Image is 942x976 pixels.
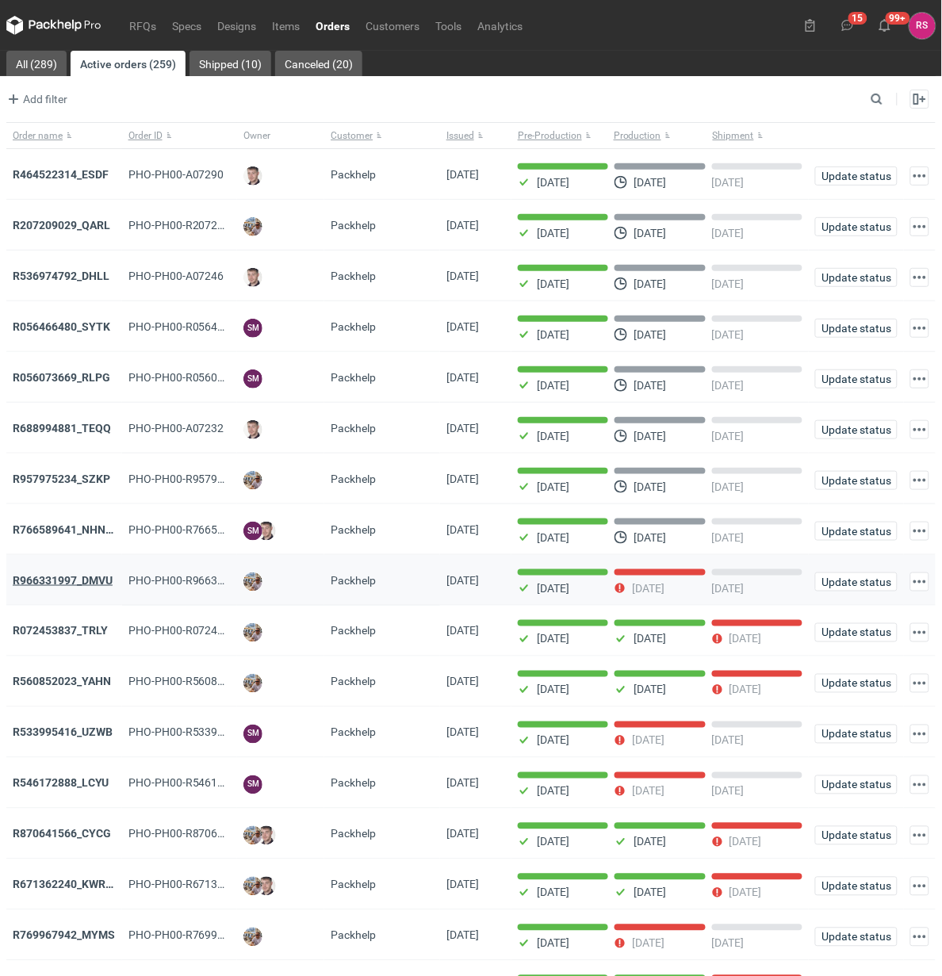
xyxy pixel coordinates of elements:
span: Packhelp [331,422,376,434]
button: Actions [910,268,929,287]
button: Order name [6,123,122,148]
a: Designs [209,16,264,35]
span: PHO-PH00-R957975234_SZKP [128,473,281,485]
a: R966331997_DMVU [13,574,113,587]
span: Packhelp [331,523,376,536]
button: Update status [815,217,898,236]
button: Order ID [122,123,238,148]
button: Update status [815,928,898,947]
p: [DATE] [632,582,664,595]
p: [DATE] [712,734,745,747]
span: Production [614,129,661,142]
strong: R769967942_MYMS [13,929,115,942]
p: [DATE] [712,430,745,442]
span: Packhelp [331,777,376,790]
span: 17/09/2025 [446,371,479,384]
button: 15 [835,13,860,38]
p: [DATE] [537,785,569,798]
a: RFQs [121,16,164,35]
span: 17/09/2025 [446,320,479,333]
a: Active orders (259) [71,51,186,76]
span: PHO-PH00-R870641566_CYCG [128,828,283,840]
a: Tools [427,16,469,35]
button: Pre-Production [511,123,611,148]
p: [DATE] [712,531,745,544]
button: Actions [910,420,929,439]
p: [DATE] [537,277,569,290]
span: 03/09/2025 [446,625,479,637]
a: R464522314_ESDF [13,168,109,181]
button: Actions [910,775,929,794]
span: Packhelp [331,270,376,282]
span: Update status [822,678,890,689]
img: Maciej Sikora [243,268,262,287]
img: Michał Palasek [243,826,262,845]
figcaption: SM [243,319,262,338]
span: Packhelp [331,625,376,637]
p: [DATE] [634,379,666,392]
span: PHO-PH00-R671362240_KWRA_QIOQ_ZFHA [128,878,350,891]
a: R671362240_KWRA_QIOQ_ZFHA [13,878,178,891]
button: Actions [910,166,929,186]
button: Shipment [710,123,809,148]
p: [DATE] [537,683,569,696]
strong: R207209029_QARL [13,219,110,232]
a: Specs [164,16,209,35]
button: Add filter [3,90,68,109]
a: R870641566_CYCG [13,828,111,840]
strong: R957975234_SZKP [13,473,110,485]
figcaption: SM [243,725,262,744]
span: PHO-PH00-R966331997_DMVU [128,574,285,587]
button: Update status [815,369,898,388]
a: R560852023_YAHN [13,676,111,688]
a: R056466480_SYTK [13,320,110,333]
span: Add filter [4,90,67,109]
span: Packhelp [331,219,376,232]
span: PHO-PH00-R533995416_UZWB [128,726,285,739]
button: Issued [440,123,511,148]
p: [DATE] [729,683,762,696]
span: 04/09/2025 [446,574,479,587]
a: All (289) [6,51,67,76]
p: [DATE] [537,176,569,189]
p: [DATE] [712,176,745,189]
button: Actions [910,928,929,947]
button: RS [909,13,936,39]
img: Michał Palasek [243,623,262,642]
p: [DATE] [634,328,666,341]
img: Michał Palasek [243,877,262,896]
p: [DATE] [537,937,569,950]
svg: Packhelp Pro [6,16,101,35]
button: 99+ [872,13,898,38]
span: PHO-PH00-R560852023_YAHN [128,676,283,688]
p: [DATE] [634,430,666,442]
span: Update status [822,221,890,232]
p: [DATE] [537,430,569,442]
p: [DATE] [729,836,762,848]
a: R056073669_RLPG [13,371,110,384]
span: Customer [331,129,373,142]
a: Items [264,16,308,35]
p: [DATE] [729,886,762,899]
span: Order ID [128,129,163,142]
img: Maciej Sikora [257,826,276,845]
strong: R536974792_DHLL [13,270,109,282]
span: Update status [822,170,890,182]
span: Update status [822,932,890,943]
a: Analytics [469,16,530,35]
img: Michał Palasek [243,217,262,236]
p: [DATE] [537,633,569,645]
strong: R688994881_TEQQ [13,422,111,434]
span: Issued [446,129,474,142]
span: Packhelp [331,320,376,333]
span: PHO-PH00-R766589641_NHNS_LUSD [128,523,316,536]
a: R766589641_NHNS_LUSD [13,523,145,536]
button: Actions [910,877,929,896]
span: Update status [822,272,890,283]
figcaption: SM [243,775,262,794]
